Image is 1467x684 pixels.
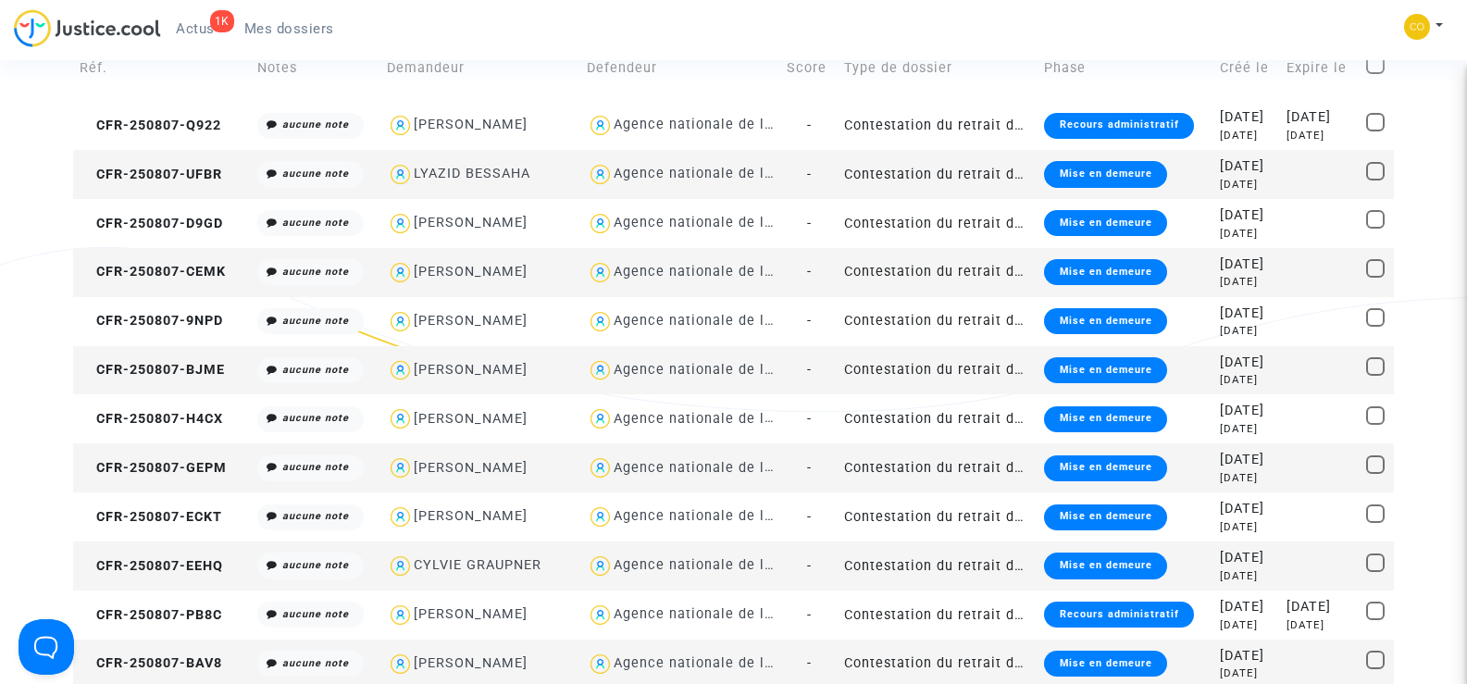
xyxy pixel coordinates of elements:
div: [PERSON_NAME] [414,264,528,280]
a: Mes dossiers [230,15,349,43]
div: [DATE] [1220,177,1274,193]
i: aucune note [282,657,349,669]
div: Agence nationale de l'habitat [614,313,817,329]
img: icon-user.svg [387,112,414,139]
div: Agence nationale de l'habitat [614,606,817,622]
img: icon-user.svg [387,651,414,678]
div: Mise en demeure [1044,553,1166,578]
span: CFR-250807-BAV8 [80,655,222,671]
div: [DATE] [1220,646,1274,666]
div: [DATE] [1287,617,1352,633]
span: CFR-250807-Q922 [80,118,221,133]
a: 1KActus [161,15,230,43]
div: [DATE] [1220,401,1274,421]
img: icon-user.svg [387,602,414,628]
div: Agence nationale de l'habitat [614,655,817,671]
span: CFR-250807-CEMK [80,264,226,280]
div: [PERSON_NAME] [414,655,528,671]
td: Contestation du retrait de [PERSON_NAME] par l'ANAH (mandataire) [838,443,1038,492]
img: icon-user.svg [387,454,414,481]
img: icon-user.svg [587,259,614,286]
td: Phase [1038,35,1213,101]
div: [PERSON_NAME] [414,606,528,622]
div: Recours administratif [1044,113,1193,139]
span: - [807,216,812,231]
i: aucune note [282,364,349,376]
div: Mise en demeure [1044,161,1166,187]
img: icon-user.svg [587,308,614,335]
img: icon-user.svg [387,308,414,335]
td: Contestation du retrait de [PERSON_NAME] par l'ANAH (mandataire) [838,297,1038,346]
div: [DATE] [1220,323,1274,339]
div: [DATE] [1220,665,1274,681]
span: CFR-250807-BJME [80,362,225,378]
td: Créé le [1213,35,1280,101]
div: [DATE] [1220,568,1274,584]
img: icon-user.svg [387,405,414,432]
div: Mise en demeure [1044,455,1166,481]
span: - [807,118,812,133]
div: [DATE] [1220,353,1274,373]
i: aucune note [282,168,349,180]
div: [PERSON_NAME] [414,460,528,476]
td: Demandeur [380,35,580,101]
img: icon-user.svg [587,651,614,678]
span: - [807,264,812,280]
img: jc-logo.svg [14,9,161,47]
div: [DATE] [1287,107,1352,128]
div: Agence nationale de l'habitat [614,557,817,573]
div: Agence nationale de l'habitat [614,411,817,427]
td: Contestation du retrait de [PERSON_NAME] par l'ANAH (mandataire) [838,541,1038,591]
div: [DATE] [1220,107,1274,128]
td: Contestation du retrait de [PERSON_NAME] par l'ANAH (mandataire) [838,199,1038,248]
span: CFR-250807-PB8C [80,607,222,623]
div: Agence nationale de l'habitat [614,362,817,378]
div: Agence nationale de l'habitat [614,215,817,230]
div: Mise en demeure [1044,308,1166,334]
img: icon-user.svg [387,553,414,579]
div: [DATE] [1220,304,1274,324]
img: icon-user.svg [587,602,614,628]
div: Agence nationale de l'habitat [614,460,817,476]
img: icon-user.svg [587,112,614,139]
div: Mise en demeure [1044,357,1166,383]
td: Notes [251,35,380,101]
img: icon-user.svg [387,357,414,384]
div: [DATE] [1220,205,1274,226]
div: [DATE] [1220,519,1274,535]
img: icon-user.svg [587,210,614,237]
img: icon-user.svg [587,504,614,530]
div: [DATE] [1220,617,1274,633]
div: [PERSON_NAME] [414,117,528,132]
div: [DATE] [1220,156,1274,177]
span: CFR-250807-9NPD [80,313,223,329]
img: icon-user.svg [387,161,414,188]
img: icon-user.svg [587,357,614,384]
div: [PERSON_NAME] [414,362,528,378]
div: LYAZID BESSAHA [414,166,530,181]
span: - [807,607,812,623]
img: icon-user.svg [387,259,414,286]
span: CFR-250807-EEHQ [80,558,223,574]
img: icon-user.svg [587,405,614,432]
img: icon-user.svg [587,161,614,188]
span: CFR-250807-GEPM [80,460,227,476]
td: Contestation du retrait de [PERSON_NAME] par l'ANAH (mandataire) [838,591,1038,640]
i: aucune note [282,559,349,571]
div: [DATE] [1287,597,1352,617]
td: Contestation du retrait de [PERSON_NAME] par l'ANAH (mandataire) [838,101,1038,150]
span: - [807,167,812,182]
img: icon-user.svg [587,553,614,579]
span: - [807,411,812,427]
i: aucune note [282,461,349,473]
td: Contestation du retrait de [PERSON_NAME] par l'ANAH (mandataire) [838,394,1038,443]
div: [PERSON_NAME] [414,313,528,329]
span: - [807,313,812,329]
i: aucune note [282,217,349,229]
div: [DATE] [1220,421,1274,437]
img: 84a266a8493598cb3cce1313e02c3431 [1404,14,1430,40]
div: [DATE] [1220,499,1274,519]
i: aucune note [282,608,349,620]
span: CFR-250807-H4CX [80,411,223,427]
td: Contestation du retrait de [PERSON_NAME] par l'ANAH (mandataire) [838,346,1038,395]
